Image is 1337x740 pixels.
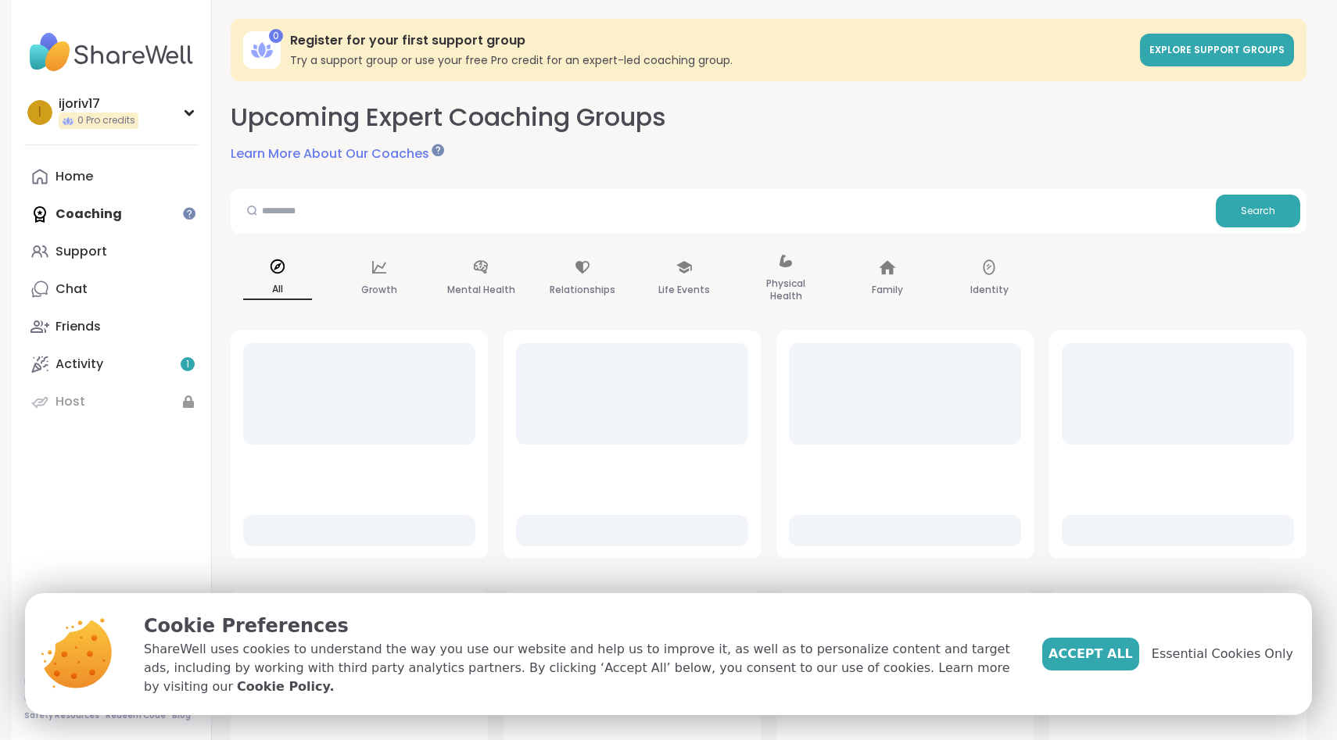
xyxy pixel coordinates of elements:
span: 1 [186,358,189,371]
p: All [243,280,312,300]
a: Cookie Policy. [237,677,334,696]
div: ijoriv17 [59,95,138,113]
a: Friends [24,308,199,345]
h2: Upcoming Expert Coaching Groups [231,100,666,135]
a: Activity1 [24,345,199,383]
div: Home [56,168,93,185]
div: Chat [56,281,88,298]
img: ShareWell Nav Logo [24,25,199,80]
a: Learn More About Our Coaches [231,145,442,163]
div: Host [56,393,85,410]
a: Redeem Code [106,710,166,721]
div: Support [56,243,107,260]
h3: Register for your first support group [290,32,1131,49]
a: Host [24,383,199,420]
a: Safety Resources [24,710,99,721]
p: Relationships [550,281,615,299]
a: Support [24,233,199,270]
div: Friends [56,318,101,335]
span: i [38,102,41,123]
p: Life Events [658,281,710,299]
iframe: Spotlight [183,207,195,220]
span: Accept All [1048,645,1133,663]
a: Blog [172,710,191,721]
a: Explore support groups [1140,34,1294,66]
p: Cookie Preferences [144,612,1017,640]
p: Growth [361,281,397,299]
span: Essential Cookies Only [1152,645,1293,663]
span: Search [1241,204,1275,218]
p: ShareWell uses cookies to understand the way you use our website and help us to improve it, as we... [144,640,1017,696]
h3: Try a support group or use your free Pro credit for an expert-led coaching group. [290,52,1131,68]
p: Family [872,281,903,299]
iframe: Spotlight [432,144,444,156]
button: Accept All [1042,638,1139,670]
span: Explore support groups [1149,43,1285,56]
p: Identity [970,281,1009,299]
p: Physical Health [751,274,820,306]
button: Search [1216,195,1300,227]
span: 0 Pro credits [77,114,135,127]
div: Activity [56,356,103,373]
a: Chat [24,270,199,308]
p: Mental Health [447,281,515,299]
a: Home [24,158,199,195]
div: 0 [269,29,283,43]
